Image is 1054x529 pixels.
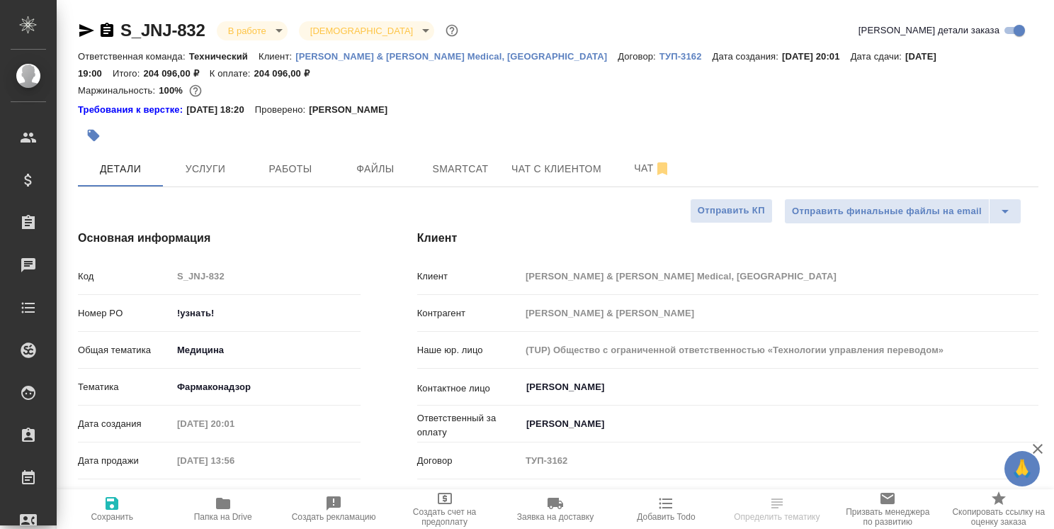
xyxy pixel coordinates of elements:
[299,21,434,40] div: В работе
[78,22,95,39] button: Скопировать ссылку для ЯМессенджера
[78,51,189,62] p: Ответственная команда:
[91,512,133,522] span: Сохранить
[517,512,594,522] span: Заявка на доставку
[389,489,499,529] button: Создать счет на предоплату
[618,51,659,62] p: Договор:
[194,512,252,522] span: Папка на Drive
[341,160,409,178] span: Файлы
[295,51,618,62] p: [PERSON_NAME] & [PERSON_NAME] Medical, [GEOGRAPHIC_DATA]
[734,512,820,522] span: Определить тематику
[417,411,521,440] p: Ответственный за оплату
[189,51,259,62] p: Технический
[858,23,999,38] span: [PERSON_NAME] детали заказа
[521,303,1038,323] input: Пустое поле
[292,512,376,522] span: Создать рекламацию
[397,507,491,527] span: Создать счет на предоплату
[500,489,611,529] button: Заявка на доставку
[210,68,254,79] p: К оплате:
[659,50,713,62] a: ТУП-3162
[611,489,721,529] button: Добавить Todo
[782,51,851,62] p: [DATE] 20:01
[659,51,713,62] p: ТУП-3162
[78,230,361,247] h4: Основная информация
[57,489,167,529] button: Сохранить
[172,413,296,434] input: Пустое поле
[143,68,209,79] p: 204 096,00 ₽
[78,85,159,96] p: Маржинальность:
[78,120,109,151] button: Добавить тэг
[98,22,115,39] button: Скопировать ссылку
[278,489,389,529] button: Создать рекламацию
[443,21,461,40] button: Доп статусы указывают на важность/срочность заказа
[159,85,186,96] p: 100%
[254,68,319,79] p: 204 096,00 ₽
[256,160,324,178] span: Работы
[86,160,154,178] span: Детали
[78,103,186,117] a: Требования к верстке:
[78,269,172,284] p: Код
[171,160,239,178] span: Услуги
[851,51,905,62] p: Дата сдачи:
[78,454,172,468] p: Дата продажи
[172,487,361,508] input: ✎ Введи что-нибудь
[832,489,943,529] button: Призвать менеджера по развитию
[784,199,1021,224] div: split button
[713,51,782,62] p: Дата создания:
[259,51,295,62] p: Клиент:
[186,103,255,117] p: [DATE] 18:20
[186,82,205,100] button: 0.00 RUB;
[792,204,982,220] span: Отправить финальные файлы на email
[841,507,934,527] span: Призвать менеджера по развитию
[943,489,1054,529] button: Скопировать ссылку на оценку заказа
[654,160,671,177] svg: Отписаться
[417,269,521,284] p: Клиент
[78,417,172,431] p: Дата создания
[172,338,361,362] div: Медицина
[417,306,521,321] p: Контрагент
[172,375,361,399] div: Фармаконадзор
[417,454,521,468] p: Договор
[722,489,832,529] button: Определить тематику
[295,50,618,62] a: [PERSON_NAME] & [PERSON_NAME] Medical, [GEOGRAPHIC_DATA]
[521,486,1038,510] div: Проект по умолчанию (Договор "ТУП-3162", контрагент "[PERSON_NAME] & [PERSON_NAME]")
[172,266,361,286] input: Пустое поле
[113,68,143,79] p: Итого:
[1010,454,1034,484] span: 🙏
[952,507,1045,527] span: Скопировать ссылку на оценку заказа
[637,512,695,522] span: Добавить Todo
[511,160,601,178] span: Чат с клиентом
[255,103,310,117] p: Проверено:
[309,103,398,117] p: [PERSON_NAME]
[78,103,186,117] div: Нажми, чтобы открыть папку с инструкцией
[521,450,1038,471] input: Пустое поле
[417,230,1038,247] h4: Клиент
[698,203,765,219] span: Отправить КП
[120,21,205,40] a: S_JNJ-832
[417,382,521,396] p: Контактное лицо
[784,199,990,224] button: Отправить финальные файлы на email
[1031,386,1033,389] button: Open
[78,380,172,394] p: Тематика
[521,340,1038,360] input: Пустое поле
[690,199,773,223] button: Отправить КП
[1031,423,1033,425] button: Open
[521,266,1038,286] input: Пустое поле
[618,160,686,177] span: Чат
[417,343,521,357] p: Наше юр. лицо
[172,303,361,323] input: ✎ Введи что-нибудь
[78,343,172,357] p: Общая тематика
[78,306,172,321] p: Номер PO
[1004,451,1040,486] button: 🙏
[167,489,278,529] button: Папка на Drive
[172,450,296,471] input: Пустое поле
[426,160,494,178] span: Smartcat
[224,25,271,37] button: В работе
[306,25,417,37] button: [DEMOGRAPHIC_DATA]
[217,21,288,40] div: В работе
